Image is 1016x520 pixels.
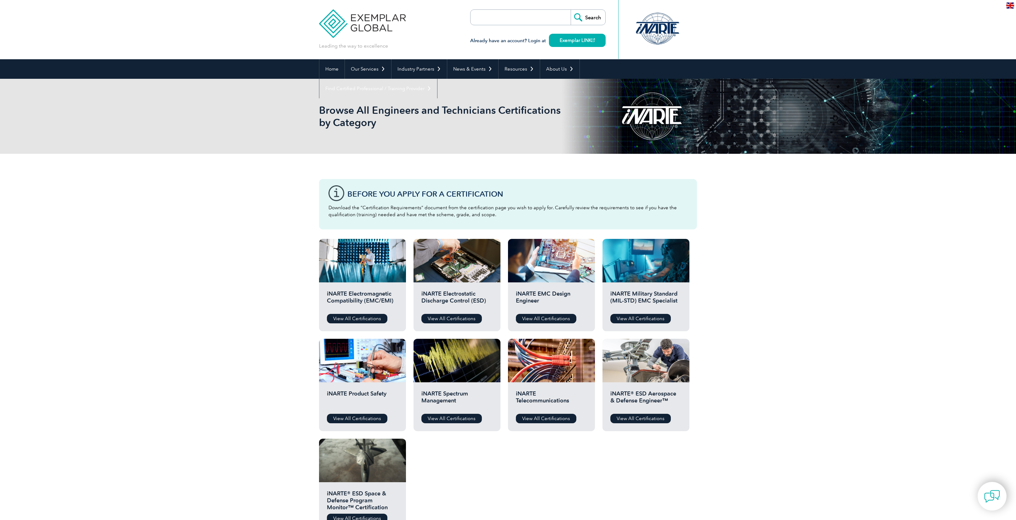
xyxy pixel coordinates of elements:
[516,314,576,323] a: View All Certifications
[319,79,437,98] a: Find Certified Professional / Training Provider
[327,414,387,423] a: View All Certifications
[549,34,606,47] a: Exemplar LINK
[610,390,682,409] h2: iNARTE® ESD Aerospace & Defense Engineer™
[540,59,579,79] a: About Us
[327,390,398,409] h2: iNARTE Product Safety
[499,59,540,79] a: Resources
[328,204,688,218] p: Download the “Certification Requirements” document from the certification page you wish to apply ...
[571,10,605,25] input: Search
[319,104,561,129] h1: Browse All Engineers and Technicians Certifications by Category
[610,290,682,309] h2: iNARTE Military Standard (MIL-STD) EMC Specialist
[447,59,498,79] a: News & Events
[470,37,606,45] h3: Already have an account? Login at
[421,390,493,409] h2: iNARTE Spectrum Management
[327,314,387,323] a: View All Certifications
[319,43,388,49] p: Leading the way to excellence
[591,38,595,42] img: open_square.png
[319,59,345,79] a: Home
[1006,3,1014,9] img: en
[610,314,671,323] a: View All Certifications
[421,314,482,323] a: View All Certifications
[347,190,688,198] h3: Before You Apply For a Certification
[516,414,576,423] a: View All Certifications
[984,488,1000,504] img: contact-chat.png
[327,490,398,509] h2: iNARTE® ESD Space & Defense Program Monitor™ Certification
[327,290,398,309] h2: iNARTE Electromagnetic Compatibility (EMC/EMI)
[345,59,391,79] a: Our Services
[610,414,671,423] a: View All Certifications
[421,414,482,423] a: View All Certifications
[516,290,587,309] h2: iNARTE EMC Design Engineer
[421,290,493,309] h2: iNARTE Electrostatic Discharge Control (ESD)
[391,59,447,79] a: Industry Partners
[516,390,587,409] h2: iNARTE Telecommunications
